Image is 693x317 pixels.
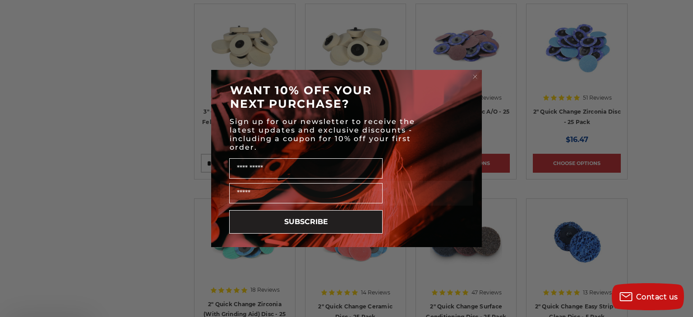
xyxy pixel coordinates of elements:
span: Sign up for our newsletter to receive the latest updates and exclusive discounts - including a co... [230,117,415,152]
button: Contact us [612,283,684,310]
button: SUBSCRIBE [229,210,383,234]
button: Close dialog [471,72,480,81]
span: WANT 10% OFF YOUR NEXT PURCHASE? [230,83,372,110]
input: Email [229,183,383,203]
span: Contact us [636,293,678,301]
